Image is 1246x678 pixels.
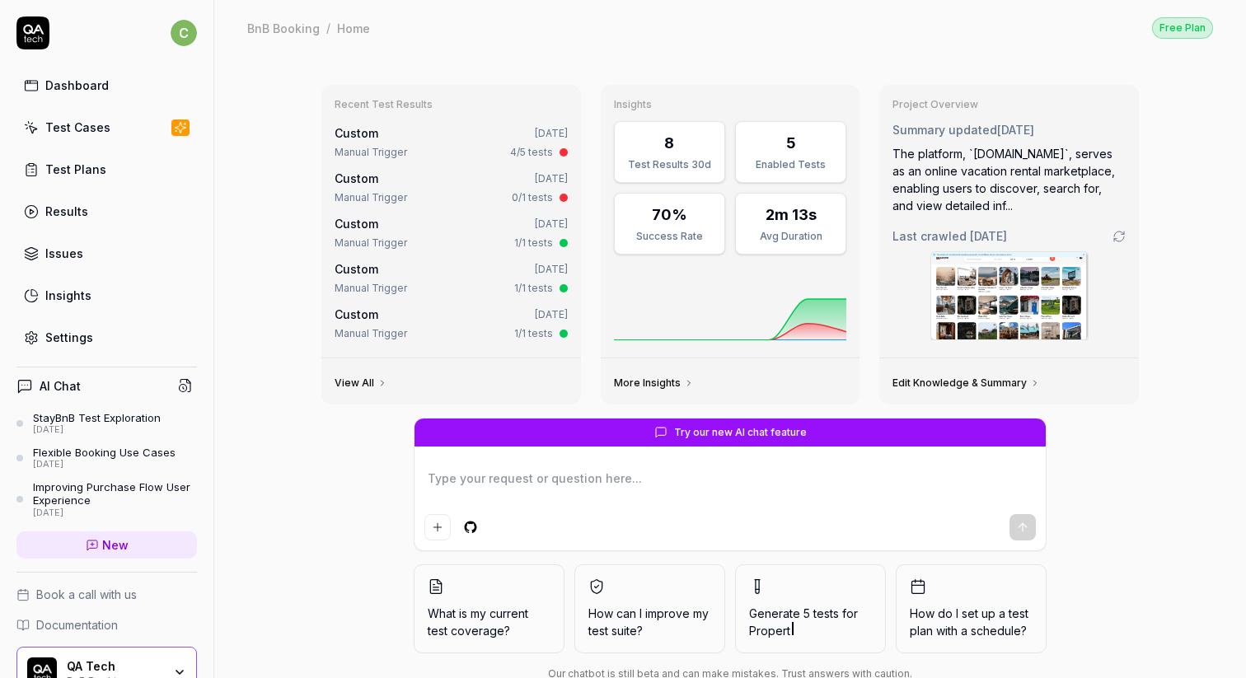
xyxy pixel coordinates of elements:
[16,279,197,311] a: Insights
[335,307,378,321] span: Custom
[335,281,407,296] div: Manual Trigger
[786,132,796,154] div: 5
[1112,230,1126,243] a: Go to crawling settings
[514,326,553,341] div: 1/1 tests
[45,161,106,178] div: Test Plans
[36,586,137,603] span: Book a call with us
[337,20,370,36] div: Home
[331,121,571,163] a: Custom[DATE]Manual Trigger4/5 tests
[1152,17,1213,39] div: Free Plan
[892,376,1040,390] a: Edit Knowledge & Summary
[614,376,694,390] a: More Insights
[171,20,197,46] span: c
[67,659,162,674] div: QA Tech
[45,245,83,262] div: Issues
[171,16,197,49] button: c
[16,321,197,353] a: Settings
[749,605,872,639] span: Generate 5 tests for
[16,195,197,227] a: Results
[335,217,378,231] span: Custom
[45,119,110,136] div: Test Cases
[16,616,197,634] a: Documentation
[514,281,553,296] div: 1/1 tests
[535,217,568,230] time: [DATE]
[892,98,1126,111] h3: Project Overview
[535,127,568,139] time: [DATE]
[33,446,176,459] div: Flexible Booking Use Cases
[335,126,378,140] span: Custom
[335,171,378,185] span: Custom
[664,132,674,154] div: 8
[424,514,451,540] button: Add attachment
[892,145,1126,214] div: The platform, `[DOMAIN_NAME]`, serves as an online vacation rental marketplace, enabling users to...
[535,263,568,275] time: [DATE]
[746,157,836,172] div: Enabled Tests
[735,564,886,653] button: Generate 5 tests forPropert
[335,98,568,111] h3: Recent Test Results
[614,98,847,111] h3: Insights
[674,425,807,440] span: Try our new AI chat feature
[652,203,687,226] div: 70%
[331,212,571,254] a: Custom[DATE]Manual Trigger1/1 tests
[414,564,564,653] button: What is my current test coverage?
[33,411,161,424] div: StayBnB Test Exploration
[16,446,197,470] a: Flexible Booking Use Cases[DATE]
[335,376,387,390] a: View All
[33,459,176,470] div: [DATE]
[45,329,93,346] div: Settings
[749,624,790,638] span: Propert
[335,190,407,205] div: Manual Trigger
[16,111,197,143] a: Test Cases
[45,203,88,220] div: Results
[1152,16,1213,39] a: Free Plan
[535,308,568,320] time: [DATE]
[16,69,197,101] a: Dashboard
[892,123,997,137] span: Summary updated
[588,605,711,639] span: How can I improve my test suite?
[335,262,378,276] span: Custom
[16,480,197,518] a: Improving Purchase Flow User Experience[DATE]
[102,536,129,554] span: New
[535,172,568,185] time: [DATE]
[40,377,81,395] h4: AI Chat
[36,616,118,634] span: Documentation
[510,145,553,160] div: 4/5 tests
[45,287,91,304] div: Insights
[16,153,197,185] a: Test Plans
[247,20,320,36] div: BnB Booking
[574,564,725,653] button: How can I improve my test suite?
[892,227,1007,245] span: Last crawled
[931,252,1088,339] img: Screenshot
[331,302,571,344] a: Custom[DATE]Manual Trigger1/1 tests
[428,605,550,639] span: What is my current test coverage?
[896,564,1047,653] button: How do I set up a test plan with a schedule?
[766,203,817,226] div: 2m 13s
[910,605,1033,639] span: How do I set up a test plan with a schedule?
[33,507,197,519] div: [DATE]
[625,229,714,244] div: Success Rate
[33,424,161,436] div: [DATE]
[514,236,553,250] div: 1/1 tests
[970,229,1007,243] time: [DATE]
[331,166,571,208] a: Custom[DATE]Manual Trigger0/1 tests
[16,411,197,436] a: StayBnB Test Exploration[DATE]
[45,77,109,94] div: Dashboard
[335,145,407,160] div: Manual Trigger
[16,531,197,559] a: New
[331,257,571,299] a: Custom[DATE]Manual Trigger1/1 tests
[16,586,197,603] a: Book a call with us
[512,190,553,205] div: 0/1 tests
[335,236,407,250] div: Manual Trigger
[625,157,714,172] div: Test Results 30d
[997,123,1034,137] time: [DATE]
[326,20,330,36] div: /
[16,237,197,269] a: Issues
[335,326,407,341] div: Manual Trigger
[746,229,836,244] div: Avg Duration
[33,480,197,507] div: Improving Purchase Flow User Experience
